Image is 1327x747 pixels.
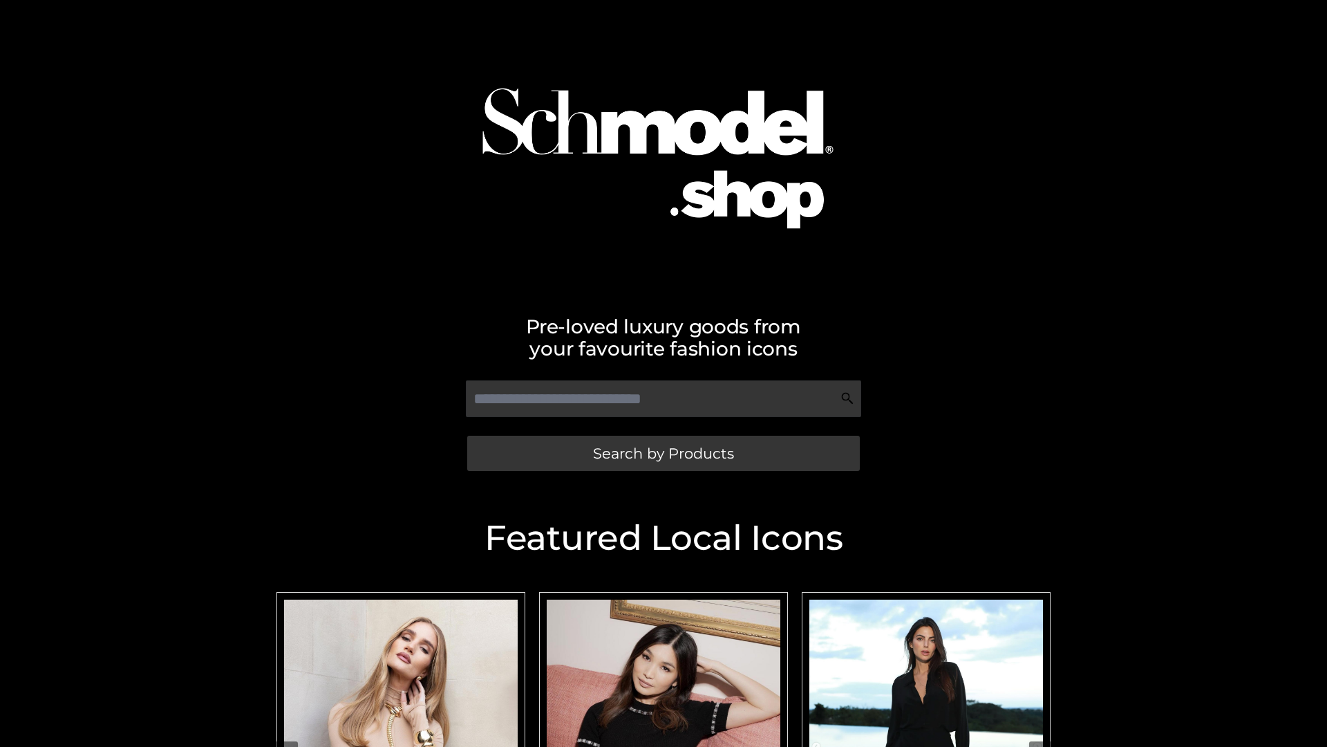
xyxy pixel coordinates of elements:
h2: Featured Local Icons​ [270,521,1057,555]
span: Search by Products [593,446,734,461]
h2: Pre-loved luxury goods from your favourite fashion icons [270,315,1057,360]
a: Search by Products [467,436,860,471]
img: Search Icon [840,391,854,405]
